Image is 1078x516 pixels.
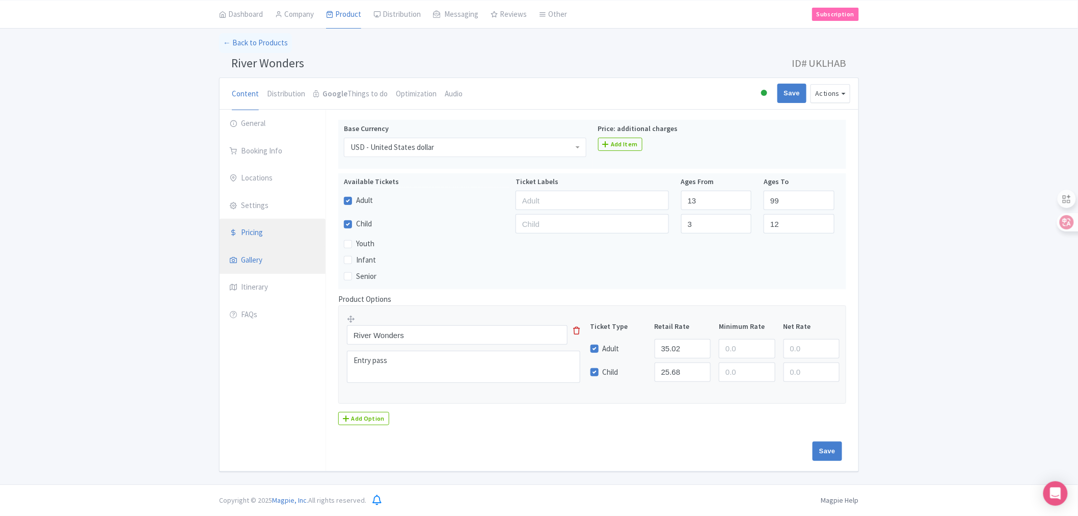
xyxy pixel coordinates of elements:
[396,78,437,111] a: Optimization
[220,301,326,329] a: FAQs
[675,176,758,188] div: Ages From
[784,339,840,358] input: 0.0
[509,176,675,188] div: Ticket Labels
[445,78,463,111] a: Audio
[779,321,844,332] div: Net Rate
[344,124,389,133] span: Base Currency
[603,343,619,355] label: Adult
[356,254,376,266] label: Infant
[231,55,304,71] span: River Wonders
[338,412,389,425] a: Add Option
[821,496,859,505] a: Magpie Help
[1043,481,1068,506] div: Open Intercom Messenger
[715,321,779,332] div: Minimum Rate
[792,53,847,73] span: ID# UKLHAB
[313,78,388,111] a: GoogleThings to do
[356,238,374,250] label: Youth
[220,137,326,166] a: Booking Info
[777,84,807,103] input: Save
[598,138,642,151] a: Add Item
[719,339,775,358] input: 0.0
[356,271,376,282] label: Senior
[516,191,669,210] input: Adult
[655,363,711,382] input: 0.0
[347,351,580,382] textarea: Entry pass
[322,88,347,100] strong: Google
[813,442,842,461] input: Save
[220,246,326,275] a: Gallery
[347,325,568,345] input: Option Name
[516,214,669,234] input: Child
[812,7,859,20] a: Subscription
[603,367,618,378] label: Child
[759,86,769,101] div: Active
[356,195,373,207] label: Adult
[356,218,372,230] label: Child
[220,192,326,220] a: Settings
[586,321,651,332] div: Ticket Type
[332,294,852,425] div: Product Options
[213,495,372,506] div: Copyright © 2025 All rights reserved.
[811,84,850,103] button: Actions
[267,78,305,111] a: Distribution
[784,363,840,382] input: 0.0
[220,164,326,193] a: Locations
[719,363,775,382] input: 0.0
[220,273,326,302] a: Itinerary
[220,110,326,138] a: General
[220,219,326,247] a: Pricing
[655,339,711,358] input: 0.0
[758,176,840,188] div: Ages To
[598,123,678,135] label: Price: additional charges
[651,321,715,332] div: Retail Rate
[272,496,308,505] span: Magpie, Inc.
[219,33,292,53] a: ← Back to Products
[351,143,434,152] div: USD - United States dollar
[232,78,259,111] a: Content
[344,176,509,188] div: Available Tickets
